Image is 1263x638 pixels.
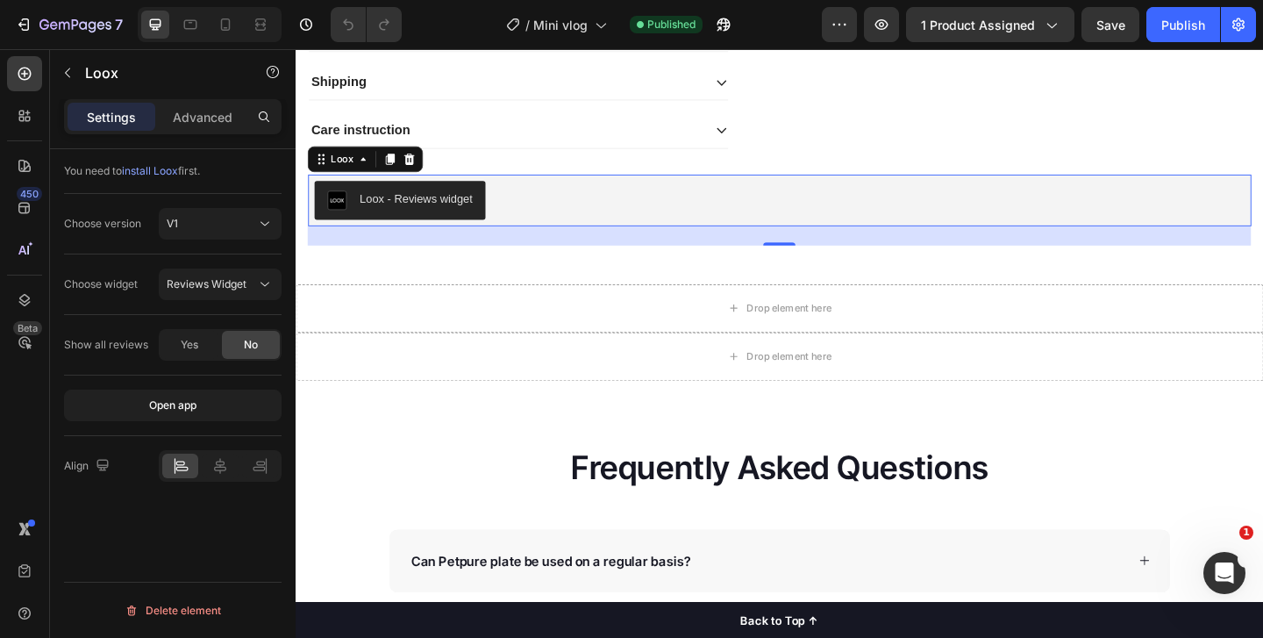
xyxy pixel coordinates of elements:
div: Undo/Redo [331,7,402,42]
button: 7 [7,7,131,42]
div: Show all reviews [64,337,148,353]
p: Frequently Asked Questions [103,433,950,478]
div: Beta [13,321,42,335]
div: Choose version [64,216,141,232]
div: Open app [149,398,196,413]
span: Published [647,17,696,32]
button: Open app [64,390,282,421]
button: V1 [159,208,282,240]
span: Yes [181,337,198,353]
p: 7 [115,14,123,35]
p: Can Petpure plate be used on a regular basis? [125,546,430,567]
span: 1 product assigned [921,16,1035,34]
iframe: Design area [296,49,1263,638]
div: Drop element here [490,327,583,341]
div: Delete element [125,600,221,621]
div: You need to first. [64,163,282,179]
div: 450 [17,187,42,201]
div: Align [64,455,113,478]
div: Back to Top ↑ [483,612,569,630]
span: Save [1096,18,1125,32]
span: 1 [1239,526,1253,540]
div: Publish [1161,16,1205,34]
div: Drop element here [490,275,583,289]
span: Reviews Widget [167,277,246,290]
span: Mini vlog [533,16,588,34]
button: Save [1081,7,1139,42]
p: Loox [85,62,234,83]
button: Publish [1146,7,1220,42]
p: Settings [87,108,136,126]
iframe: Intercom live chat [1203,552,1245,594]
button: Reviews Widget [159,269,282,300]
span: install Loox [122,164,178,177]
span: / [525,16,530,34]
span: V1 [167,217,178,230]
p: Advanced [173,108,232,126]
span: No [244,337,258,353]
button: 1 product assigned [906,7,1074,42]
div: Choose widget [64,276,138,292]
button: Delete element [64,597,282,625]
